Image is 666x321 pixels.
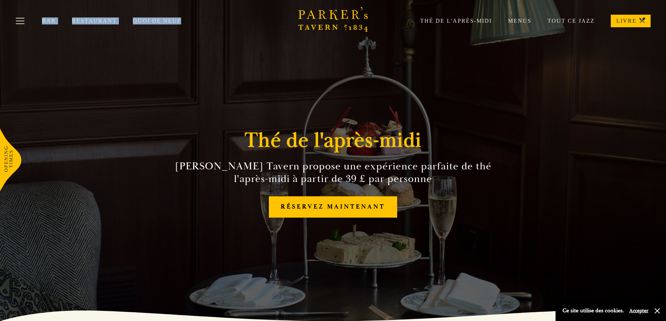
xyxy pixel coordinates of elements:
[269,196,397,218] a: RÉSERVEZ MAINTENANT
[175,160,492,185] font: [PERSON_NAME] Tavern propose une expérience parfaite de thé l'après-midi à partir de 39 £ par per...
[629,307,649,314] button: Accepter
[563,307,624,314] font: Ce site utilise des cookies.
[654,307,661,314] button: Fermer et accepter
[281,203,385,211] font: RÉSERVEZ MAINTENANT
[245,127,422,153] font: Thé de l'après-midi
